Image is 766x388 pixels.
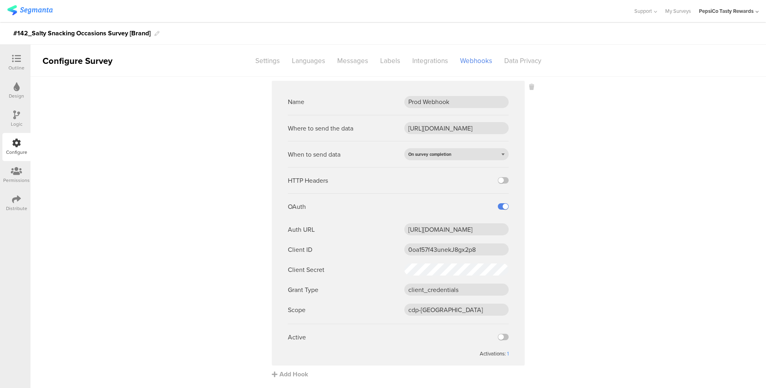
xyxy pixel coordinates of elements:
div: #142_Salty Snacking Occasions Survey [Brand] [13,27,151,40]
div: Webhooks [454,54,498,68]
div: Languages [286,54,331,68]
div: Settings [249,54,286,68]
div: PepsiCo Tasty Rewards [699,7,754,15]
div: OAuth [288,202,306,211]
span: On survey completion [408,151,451,157]
div: Distribute [6,205,27,212]
div: Name [288,97,304,106]
div: Auth URL [288,225,315,234]
div: HTTP Headers [288,176,328,185]
input: URL - http(s)://... [404,122,509,134]
div: Where to send the data [288,124,353,133]
div: Configure [6,149,27,156]
input: Hook Name [404,96,509,108]
div: Permissions [3,177,30,184]
div: Design [9,92,24,100]
div: Add Hook [272,370,529,379]
div: Labels [374,54,406,68]
div: When to send data [288,150,340,159]
div: 1 [507,350,509,357]
div: Data Privacy [498,54,547,68]
span: Support [634,7,652,15]
img: segmanta logo [7,5,53,15]
div: Scope [288,305,306,314]
div: Client Secret [288,265,324,274]
div: Activations: [479,350,507,357]
div: Integrations [406,54,454,68]
div: Configure Survey [31,54,123,67]
div: Messages [331,54,374,68]
div: Outline [8,64,24,71]
div: Grant Type [288,285,318,294]
div: Active [288,333,306,342]
div: Client ID [288,245,312,254]
div: Logic [11,120,22,128]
